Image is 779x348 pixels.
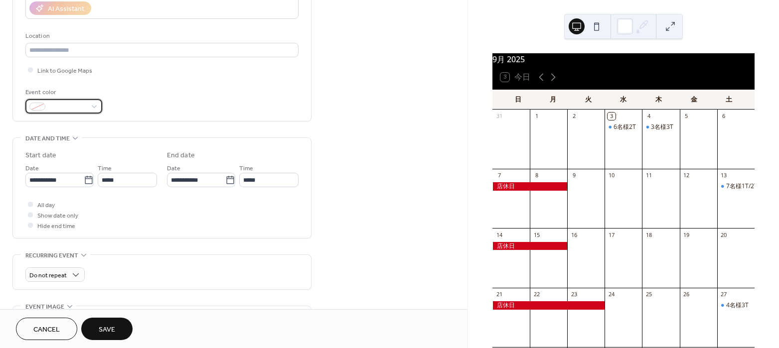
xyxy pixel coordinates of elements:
[81,318,133,340] button: Save
[33,325,60,335] span: Cancel
[726,182,758,191] div: 7名様1T/2T
[717,301,755,310] div: 4名様3T
[492,53,755,65] div: 9月 2025
[25,87,100,98] div: Event color
[645,113,652,120] div: 4
[720,113,728,120] div: 6
[608,231,615,238] div: 17
[37,211,78,221] span: Show date only
[683,291,690,298] div: 26
[533,113,540,120] div: 1
[98,163,112,174] span: Time
[167,150,195,161] div: End date
[533,231,540,238] div: 15
[605,123,642,131] div: 6名様2T
[720,172,728,179] div: 13
[37,221,75,232] span: Hide end time
[676,90,712,110] div: 金
[641,90,676,110] div: 木
[570,113,578,120] div: 2
[495,113,503,120] div: 31
[683,172,690,179] div: 12
[535,90,571,110] div: 月
[720,231,728,238] div: 20
[25,133,70,144] span: Date and time
[25,31,297,41] div: Location
[711,90,747,110] div: 土
[37,66,92,76] span: Link to Google Maps
[99,325,115,335] span: Save
[645,172,652,179] div: 11
[570,172,578,179] div: 9
[495,172,503,179] div: 7
[16,318,77,340] button: Cancel
[239,163,253,174] span: Time
[717,182,755,191] div: 7名様1T/2T
[37,200,55,211] span: All day
[500,90,536,110] div: 日
[726,301,749,310] div: 4名様3T
[495,231,503,238] div: 14
[25,150,56,161] div: Start date
[492,301,605,310] div: 店休日
[608,172,615,179] div: 10
[651,123,673,131] div: 3名様3T
[614,123,636,131] div: 6名様2T
[608,291,615,298] div: 24
[720,291,728,298] div: 27
[492,242,567,250] div: 店休日
[25,163,39,174] span: Date
[29,270,67,281] span: Do not repeat
[533,291,540,298] div: 22
[570,231,578,238] div: 16
[683,231,690,238] div: 19
[570,291,578,298] div: 23
[608,113,615,120] div: 3
[606,90,641,110] div: 水
[25,250,78,261] span: Recurring event
[25,302,64,312] span: Event image
[533,172,540,179] div: 8
[683,113,690,120] div: 5
[642,123,679,131] div: 3名様3T
[495,291,503,298] div: 21
[645,231,652,238] div: 18
[167,163,180,174] span: Date
[645,291,652,298] div: 25
[571,90,606,110] div: 火
[492,182,567,191] div: 店休日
